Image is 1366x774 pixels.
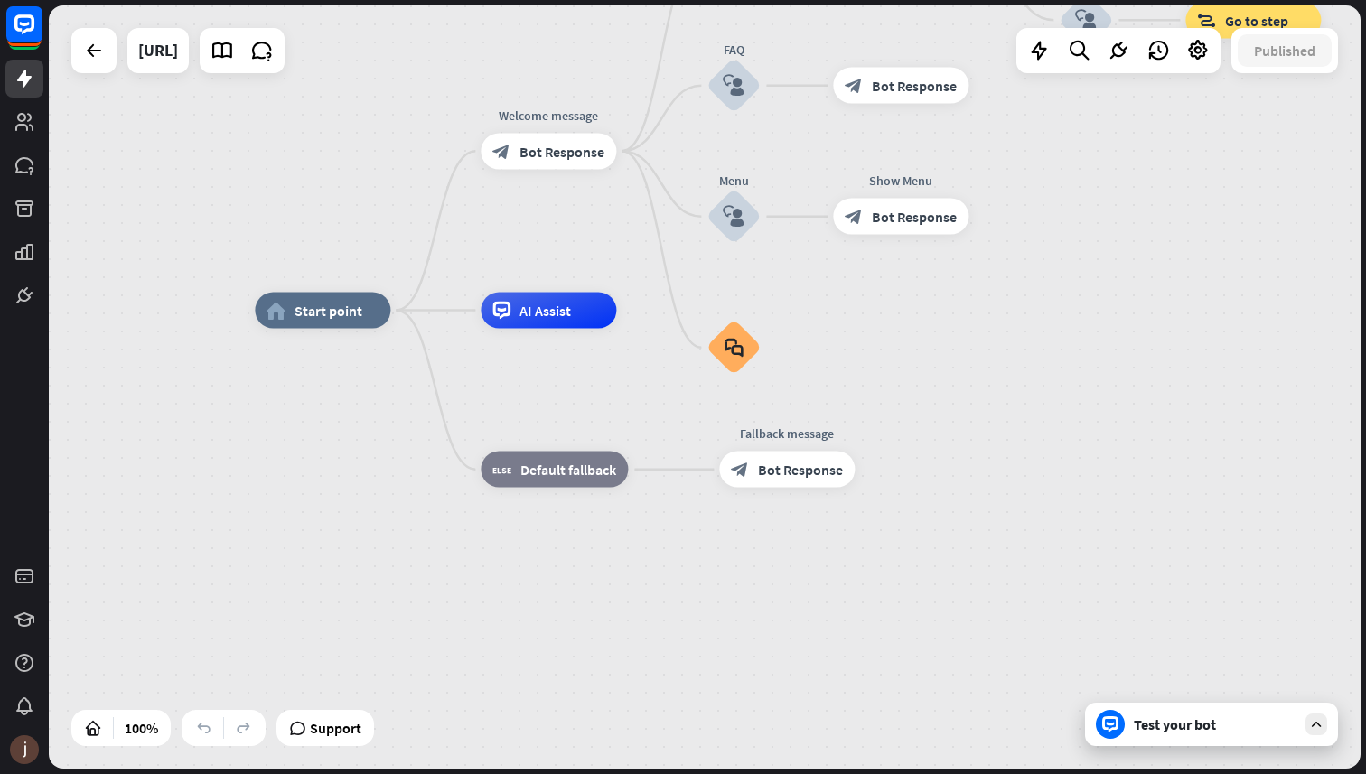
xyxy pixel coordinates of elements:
span: Bot Response [872,77,957,95]
i: block_bot_response [845,208,863,226]
div: FAQ [679,41,788,59]
div: 100% [119,713,164,742]
i: block_goto [1197,11,1216,29]
i: block_bot_response [731,461,749,479]
i: block_fallback [492,461,511,479]
div: Show Menu [819,172,982,190]
div: Fallback message [706,424,868,443]
span: Bot Response [872,208,957,226]
div: Welcome message [467,106,630,124]
i: block_bot_response [492,142,510,160]
div: academo.ai [138,28,178,73]
span: AI Assist [519,302,571,320]
i: block_user_input [723,206,744,228]
i: block_bot_response [845,77,863,95]
i: block_user_input [1075,9,1097,31]
span: Bot Response [758,461,843,479]
span: Default fallback [520,461,616,479]
i: block_user_input [723,75,744,97]
button: Published [1238,34,1332,67]
span: Go to step [1225,11,1288,29]
div: Menu [679,172,788,190]
span: Start point [295,302,362,320]
div: Test your bot [1134,715,1296,733]
i: home_2 [267,302,285,320]
button: Open LiveChat chat widget [14,7,69,61]
i: block_faq [725,338,744,358]
span: Support [310,713,361,742]
span: Bot Response [519,142,604,160]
